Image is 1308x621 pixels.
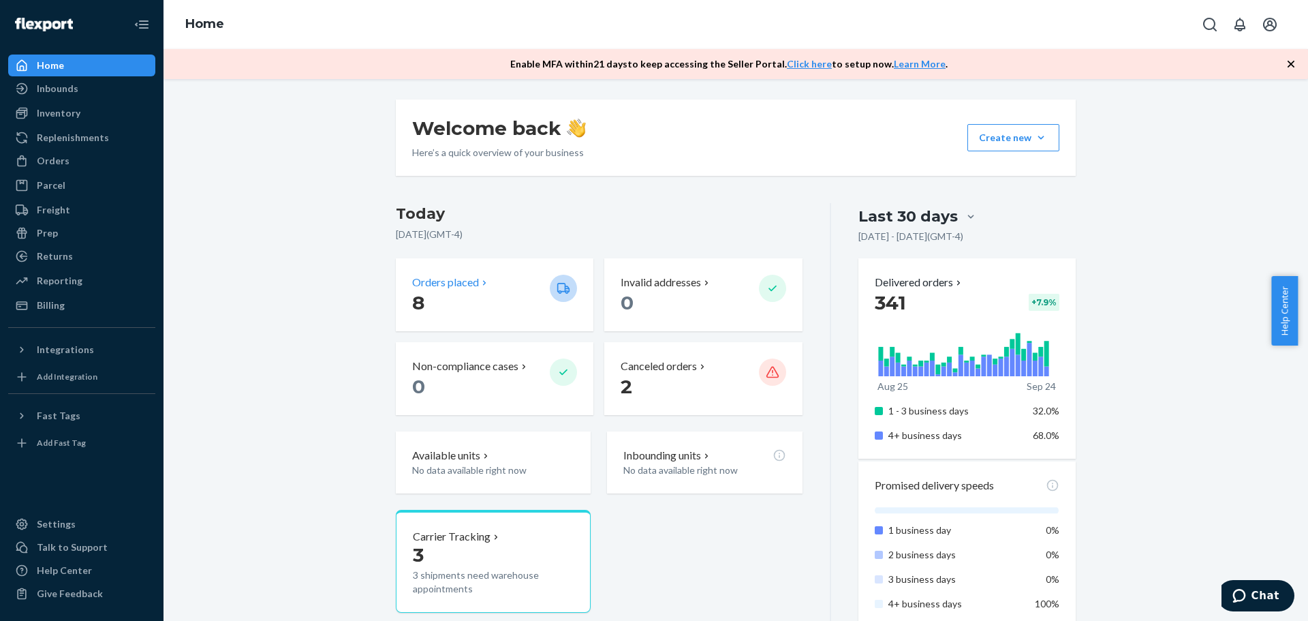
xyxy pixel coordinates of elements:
[623,448,701,464] p: Inbounding units
[875,291,906,314] span: 341
[8,405,155,427] button: Fast Tags
[1196,11,1224,38] button: Open Search Box
[875,478,994,494] p: Promised delivery speeds
[888,429,1023,442] p: 4+ business days
[128,11,155,38] button: Close Navigation
[888,404,1023,418] p: 1 - 3 business days
[412,359,518,374] p: Non-compliance cases
[888,524,1023,537] p: 1 business day
[8,127,155,149] a: Replenishments
[412,146,586,160] p: Here’s a quick overview of your business
[413,529,490,545] p: Carrier Tracking
[15,18,73,31] img: Flexport logo
[8,78,155,100] a: Inbounds
[1221,580,1294,614] iframe: Opens a widget where you can chat to one of our agents
[412,116,586,140] h1: Welcome back
[412,275,479,290] p: Orders placed
[8,294,155,316] a: Billing
[621,359,697,374] p: Canceled orders
[8,432,155,454] a: Add Fast Tag
[8,55,155,76] a: Home
[37,203,70,217] div: Freight
[8,366,155,388] a: Add Integration
[37,59,64,72] div: Home
[37,131,109,145] div: Replenishments
[1271,276,1298,346] button: Help Center
[37,106,80,120] div: Inventory
[37,587,103,601] div: Give Feedback
[37,154,69,168] div: Orders
[877,380,908,393] p: Aug 25
[621,275,701,290] p: Invalid addresses
[396,203,803,225] h3: Today
[967,124,1059,151] button: Create new
[8,560,155,581] a: Help Center
[396,342,593,415] button: Non-compliance cases 0
[1226,11,1253,38] button: Open notifications
[413,569,574,596] p: 3 shipments need warehouse appointments
[510,57,948,71] p: Enable MFA within 21 days to keep accessing the Seller Portal. to setup now. .
[875,275,964,290] button: Delivered orders
[37,409,80,423] div: Fast Tags
[858,206,958,227] div: Last 30 days
[1029,294,1059,311] div: + 7.9 %
[412,375,425,398] span: 0
[8,245,155,267] a: Returns
[1027,380,1056,393] p: Sep 24
[607,431,802,494] button: Inbounding unitsNo data available right now
[567,119,586,138] img: hand-wave emoji
[37,299,65,312] div: Billing
[8,199,155,221] a: Freight
[8,222,155,244] a: Prep
[888,573,1023,586] p: 3 business days
[8,513,155,535] a: Settings
[8,339,155,361] button: Integrations
[412,291,424,314] span: 8
[8,536,155,558] button: Talk to Support
[37,274,82,288] div: Reporting
[1046,524,1059,536] span: 0%
[37,226,58,240] div: Prep
[604,258,802,331] button: Invalid addresses 0
[37,437,86,449] div: Add Fast Tag
[174,5,235,44] ol: breadcrumbs
[1033,405,1059,416] span: 32.0%
[623,464,785,477] p: No data available right now
[888,548,1023,562] p: 2 business days
[396,228,803,241] p: [DATE] ( GMT-4 )
[1033,429,1059,441] span: 68.0%
[37,541,108,554] div: Talk to Support
[37,249,73,263] div: Returns
[894,58,946,70] a: Learn More
[396,258,593,331] button: Orders placed 8
[1046,549,1059,560] span: 0%
[8,150,155,172] a: Orders
[888,597,1023,611] p: 4+ business days
[37,179,65,192] div: Parcel
[787,58,832,70] a: Click here
[858,230,963,243] p: [DATE] - [DATE] ( GMT-4 )
[8,583,155,605] button: Give Feedback
[8,270,155,292] a: Reporting
[621,291,634,314] span: 0
[412,464,574,477] p: No data available right now
[37,371,97,382] div: Add Integration
[1046,573,1059,585] span: 0%
[1256,11,1283,38] button: Open account menu
[37,564,92,577] div: Help Center
[621,375,632,398] span: 2
[604,342,802,415] button: Canceled orders 2
[8,102,155,124] a: Inventory
[37,82,78,95] div: Inbounds
[37,343,94,357] div: Integrations
[412,448,480,464] p: Available units
[37,517,76,531] div: Settings
[8,175,155,196] a: Parcel
[396,431,591,494] button: Available unitsNo data available right now
[1035,598,1059,609] span: 100%
[413,543,424,566] span: 3
[185,16,224,31] a: Home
